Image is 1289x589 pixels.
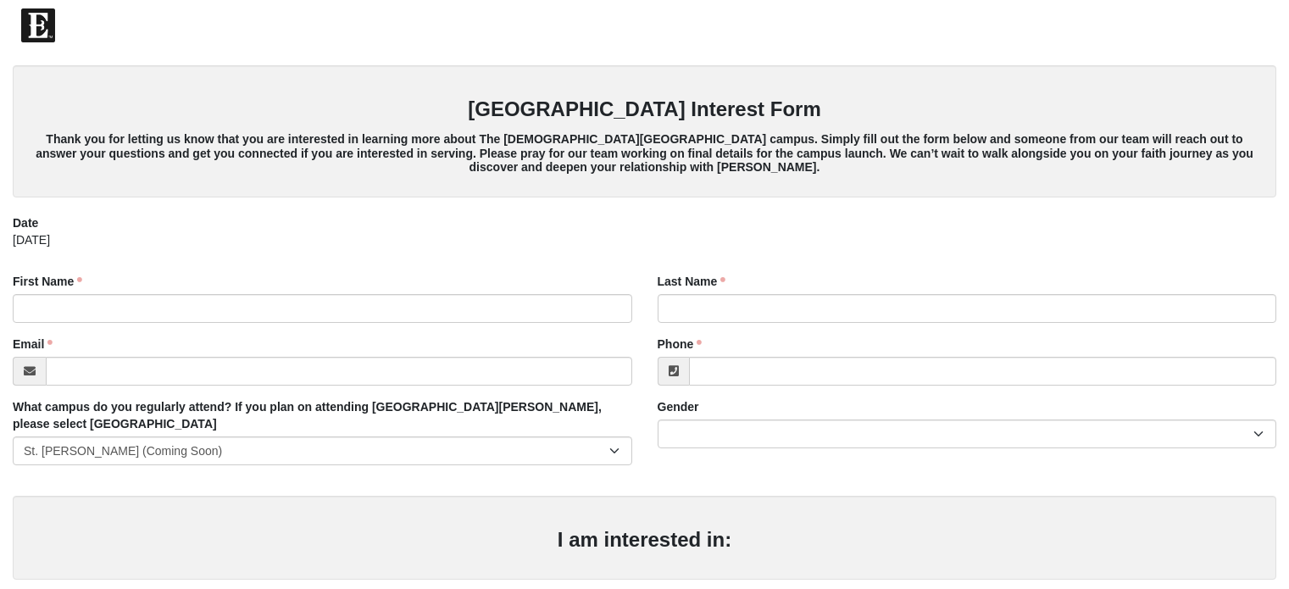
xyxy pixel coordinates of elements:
[30,528,1259,553] h3: I am interested in:
[13,231,1276,260] div: [DATE]
[21,8,55,42] img: Eleven22 logo
[13,336,53,353] label: Email
[59,17,297,34] span: The [DEMOGRAPHIC_DATA] of Eleven22
[30,97,1259,122] h3: [GEOGRAPHIC_DATA] Interest Form
[658,398,699,415] label: Gender
[13,398,632,432] label: What campus do you regularly attend? If you plan on attending [GEOGRAPHIC_DATA][PERSON_NAME], ple...
[658,336,703,353] label: Phone
[658,273,726,290] label: Last Name
[13,273,82,290] label: First Name
[13,214,38,231] label: Date
[30,132,1259,175] h5: Thank you for letting us know that you are interested in learning more about The [DEMOGRAPHIC_DAT...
